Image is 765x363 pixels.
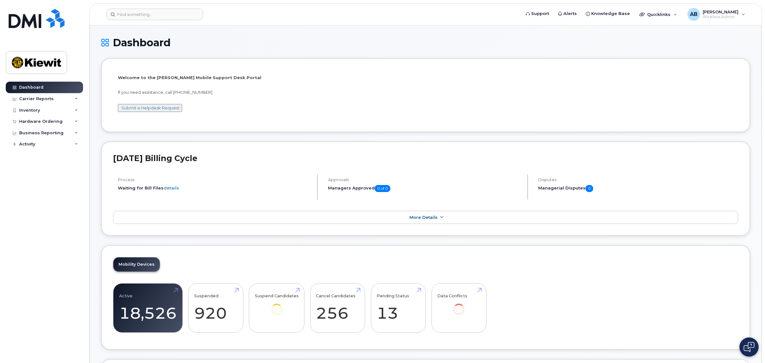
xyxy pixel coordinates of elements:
h4: Disputes [538,177,738,182]
h4: Process [118,177,312,182]
button: Submit a Helpdesk Request [118,104,182,112]
a: Active 18,526 [119,287,177,329]
h1: Dashboard [101,37,750,48]
a: Submit a Helpdesk Request [121,105,180,110]
h5: Managerial Disputes [538,185,738,192]
h2: [DATE] Billing Cycle [113,153,738,163]
a: Pending Status 13 [377,287,420,329]
span: 0 of 0 [375,185,390,192]
p: If you need assistance, call [PHONE_NUMBER] [118,89,733,95]
h4: Approvals [328,177,522,182]
h5: Managers Approved [328,185,522,192]
span: 0 [585,185,593,192]
a: Data Conflicts [437,287,480,324]
a: Suspended 920 [194,287,237,329]
span: More Details [409,215,438,220]
a: Cancel Candidates 256 [316,287,359,329]
p: Welcome to the [PERSON_NAME] Mobile Support Desk Portal [118,75,733,81]
li: Waiting for Bill Files [118,185,312,191]
img: Open chat [744,342,754,352]
a: details [164,185,179,190]
a: Suspend Candidates [255,287,299,324]
a: Mobility Devices [113,257,160,271]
